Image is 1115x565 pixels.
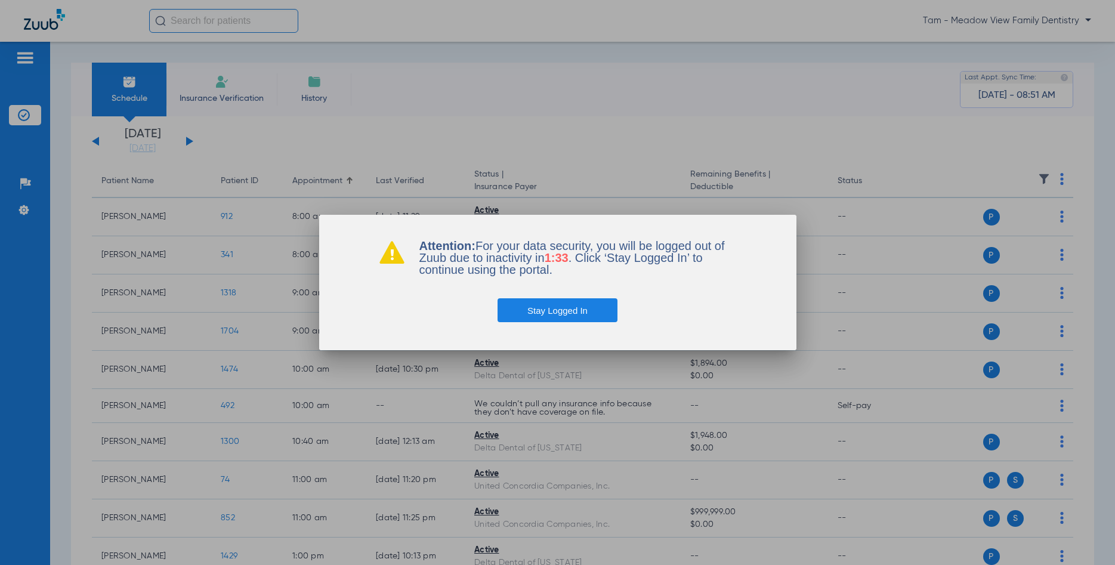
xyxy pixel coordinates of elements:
[1055,508,1115,565] iframe: Chat Widget
[379,240,405,264] img: warning
[419,239,475,252] b: Attention:
[545,251,569,264] span: 1:33
[498,298,617,322] button: Stay Logged In
[419,240,737,276] p: For your data security, you will be logged out of Zuub due to inactivity in . Click ‘Stay Logged ...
